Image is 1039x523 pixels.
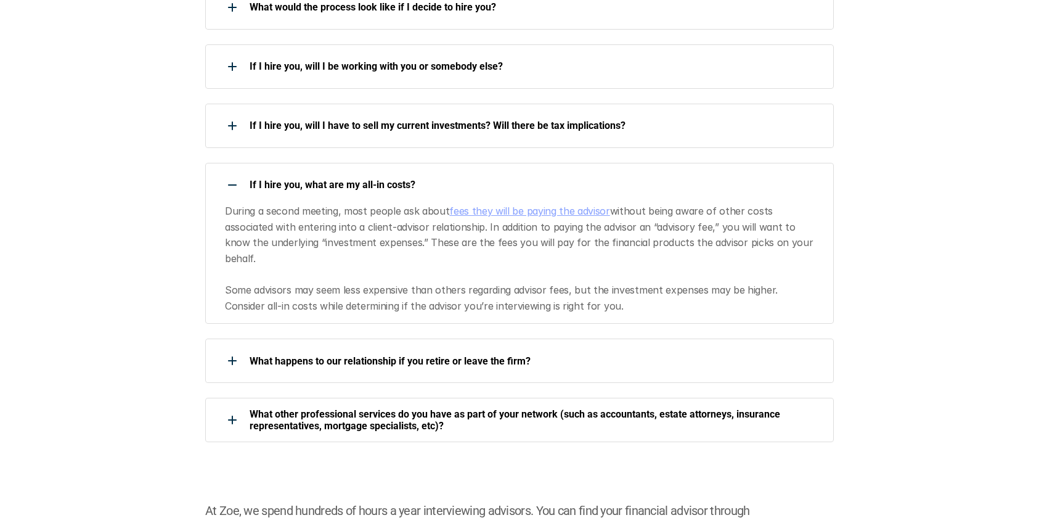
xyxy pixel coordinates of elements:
p: What other professional services do you have as part of your network (such as accountants, estate... [250,408,818,432]
p: What happens to our relationship if you retire or leave the firm? [250,355,818,367]
p: What would the process look like if I decide to hire you? [250,1,818,13]
p: During a second meeting, most people ask about without being aware of other costs associated with... [225,204,819,314]
a: fees they will be paying the advisor [449,205,609,217]
p: If I hire you, what are my all-in costs? [250,179,818,191]
p: If I hire you, will I have to sell my current investments? Will there be tax implications? [250,120,818,131]
p: If I hire you, will I be working with you or somebody else? [250,60,818,72]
